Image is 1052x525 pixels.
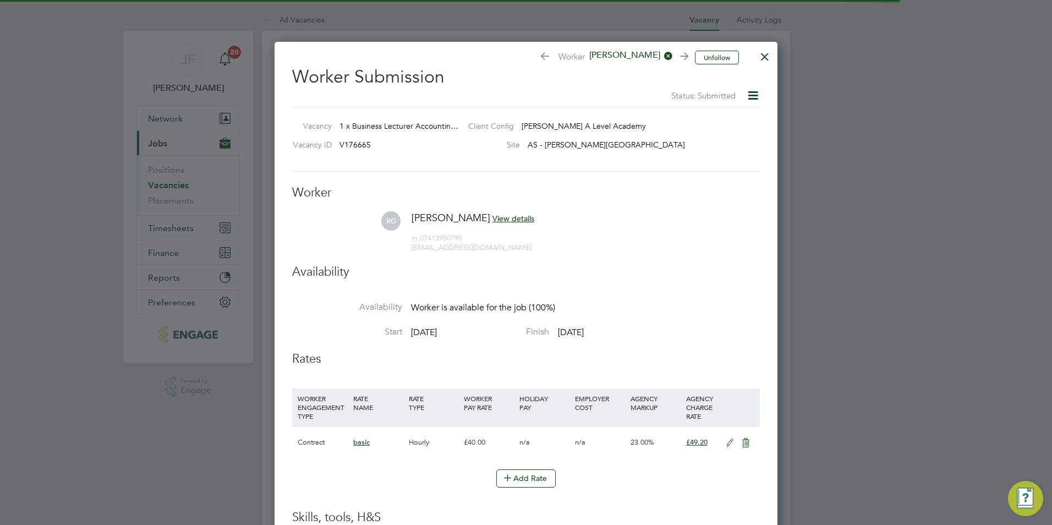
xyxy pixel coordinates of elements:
label: Vacancy ID [288,140,332,150]
span: [DATE] [558,327,584,338]
span: V176665 [339,140,371,150]
div: WORKER PAY RATE [461,389,517,417]
span: View details [492,214,534,223]
span: 07413950790 [412,233,462,243]
div: WORKER ENGAGEMENT TYPE [295,389,350,426]
div: Hourly [406,426,462,458]
div: RATE TYPE [406,389,462,417]
span: [EMAIL_ADDRESS][DOMAIN_NAME] [412,243,532,252]
button: Add Rate [496,469,556,487]
h2: Worker Submission [292,57,760,102]
span: m: [412,233,420,243]
h3: Worker [292,185,760,201]
h3: Rates [292,351,760,367]
span: [DATE] [411,327,437,338]
label: Start [292,326,402,338]
span: [PERSON_NAME] A Level Academy [522,121,646,131]
button: Unfollow [695,51,739,65]
span: RG [381,211,401,231]
label: Site [459,140,520,150]
div: AGENCY MARKUP [628,389,683,417]
span: basic [353,437,370,447]
div: £40.00 [461,426,517,458]
button: Engage Resource Center [1008,481,1043,516]
span: Status: Submitted [671,90,736,101]
label: Vacancy [288,121,332,131]
span: AS - [PERSON_NAME][GEOGRAPHIC_DATA] [528,140,685,150]
div: EMPLOYER COST [572,389,628,417]
label: Finish [439,326,549,338]
span: [PERSON_NAME] [585,50,673,62]
span: £49.20 [686,437,708,447]
span: Worker is available for the job (100%) [411,302,555,313]
div: Contract [295,426,350,458]
div: HOLIDAY PAY [517,389,572,417]
label: Client Config [459,121,514,131]
span: 1 x Business Lecturer Accountin… [339,121,458,131]
span: 23.00% [631,437,654,447]
span: Worker [539,50,687,65]
span: n/a [519,437,530,447]
h3: Availability [292,264,760,280]
label: Availability [292,302,402,313]
div: RATE NAME [350,389,406,417]
span: n/a [575,437,585,447]
div: AGENCY CHARGE RATE [683,389,720,426]
span: [PERSON_NAME] [412,211,490,224]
